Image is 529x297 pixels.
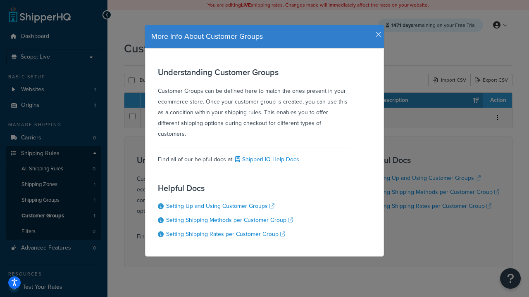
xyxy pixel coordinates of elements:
h3: Helpful Docs [158,184,293,193]
h3: Understanding Customer Groups [158,68,350,77]
h4: More Info About Customer Groups [151,31,378,42]
div: Find all of our helpful docs at: [158,148,350,165]
a: Setting Shipping Methods per Customer Group [166,216,293,224]
div: Customer Groups can be defined here to match the ones present in your ecommerce store. Once your ... [158,68,350,139]
a: Setting Shipping Rates per Customer Group [166,230,285,238]
a: Setting Up and Using Customer Groups [166,202,274,210]
a: ShipperHQ Help Docs [234,155,299,164]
